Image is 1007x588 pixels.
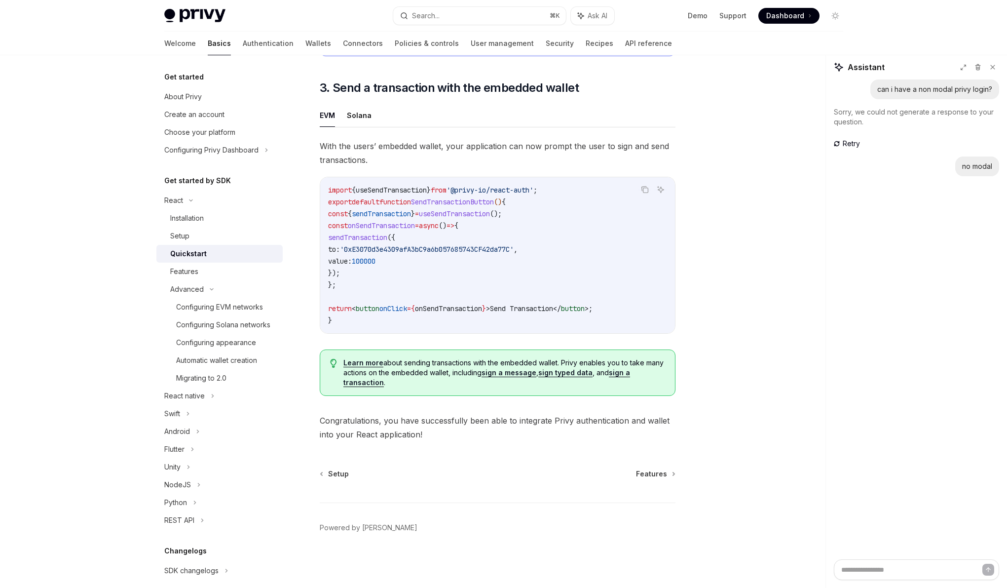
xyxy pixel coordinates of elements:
[328,186,352,195] span: import
[585,304,589,313] span: >
[328,233,387,242] span: sendTransaction
[156,263,283,280] a: Features
[553,304,561,313] span: </
[533,186,537,195] span: ;
[766,11,804,21] span: Dashboard
[471,32,534,55] a: User management
[156,227,283,245] a: Setup
[348,209,352,218] span: {
[356,304,379,313] span: button
[170,248,207,260] div: Quickstart
[164,390,205,402] div: React native
[352,209,411,218] span: sendTransaction
[352,186,356,195] span: {
[636,469,667,479] span: Features
[636,469,674,479] a: Features
[343,358,665,388] span: about sending transactions with the embedded wallet. Privy enables you to take many actions on th...
[321,469,349,479] a: Setup
[176,319,270,331] div: Configuring Solana networks
[156,334,283,352] a: Configuring appearance
[482,368,536,377] a: sign a message
[982,564,994,576] button: Send message
[156,369,283,387] a: Migrating to 2.0
[156,352,283,369] a: Automatic wallet creation
[625,32,672,55] a: API reference
[490,304,553,313] span: Send Transaction
[439,221,447,230] span: ()
[419,221,439,230] span: async
[688,11,708,21] a: Demo
[343,32,383,55] a: Connectors
[447,186,533,195] span: '@privy-io/react-auth'
[415,304,482,313] span: onSendTransaction
[164,71,204,83] h5: Get started
[176,337,256,349] div: Configuring appearance
[419,209,490,218] span: useSendTransaction
[411,209,415,218] span: }
[411,304,415,313] span: {
[170,283,204,295] div: Advanced
[164,408,180,420] div: Swift
[208,32,231,55] a: Basics
[407,304,411,313] span: =
[156,88,283,106] a: About Privy
[320,80,579,96] span: 3. Send a transaction with the embedded wallet
[164,175,231,187] h5: Get started by SDK
[561,304,585,313] span: button
[638,183,651,196] button: Copy the contents from the code block
[328,245,340,254] span: to:
[170,212,204,224] div: Installation
[514,245,518,254] span: ,
[834,108,994,126] span: Sorry, we could not generate a response to your question.
[482,304,486,313] span: }
[719,11,746,21] a: Support
[447,221,454,230] span: =>
[164,545,207,557] h5: Changelogs
[415,209,419,218] span: =
[343,358,383,367] a: Learn more
[164,497,187,509] div: Python
[164,109,224,120] div: Create an account
[347,104,372,127] button: Solana
[654,183,667,196] button: Ask AI
[305,32,331,55] a: Wallets
[156,209,283,227] a: Installation
[328,316,332,325] span: }
[328,280,336,289] span: };
[356,186,427,195] span: useSendTransaction
[848,61,885,73] span: Assistant
[827,8,843,24] button: Toggle dark mode
[170,266,198,277] div: Features
[328,209,348,218] span: const
[352,197,379,206] span: default
[328,257,352,266] span: value:
[758,8,820,24] a: Dashboard
[538,368,593,377] a: sign typed data
[328,269,340,277] span: });
[164,479,191,491] div: NodeJS
[156,245,283,263] a: Quickstart
[411,197,494,206] span: SendTransactionButton
[243,32,294,55] a: Authentication
[348,221,415,230] span: onSendTransaction
[877,84,992,94] div: can i have a non modal privy login?
[834,139,862,149] button: Retry
[328,197,352,206] span: export
[164,144,259,156] div: Configuring Privy Dashboard
[395,32,459,55] a: Policies & controls
[589,304,593,313] span: ;
[431,186,447,195] span: from
[320,104,335,127] button: EVM
[156,298,283,316] a: Configuring EVM networks
[164,126,235,138] div: Choose your platform
[588,11,607,21] span: Ask AI
[164,461,181,473] div: Unity
[164,9,225,23] img: light logo
[164,91,202,103] div: About Privy
[330,359,337,368] svg: Tip
[486,304,490,313] span: >
[156,123,283,141] a: Choose your platform
[379,197,411,206] span: function
[490,209,502,218] span: ();
[841,139,862,149] span: Retry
